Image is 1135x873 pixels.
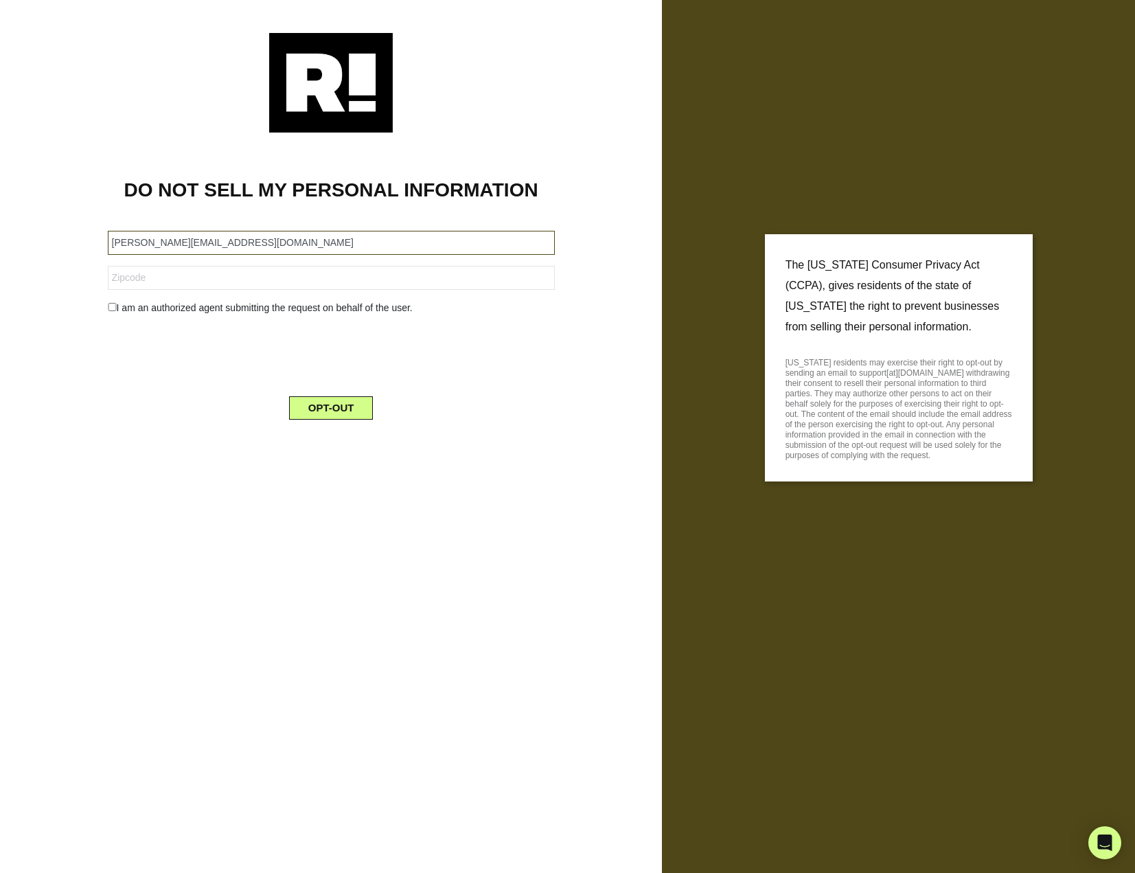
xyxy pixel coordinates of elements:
button: OPT-OUT [289,396,374,420]
iframe: reCAPTCHA [227,326,435,380]
p: The [US_STATE] Consumer Privacy Act (CCPA), gives residents of the state of [US_STATE] the right ... [786,255,1012,337]
input: Zipcode [108,266,555,290]
img: Retention.com [269,33,393,133]
p: [US_STATE] residents may exercise their right to opt-out by sending an email to support[at][DOMAI... [786,354,1012,461]
input: Email Address [108,231,555,255]
div: Open Intercom Messenger [1088,826,1121,859]
h1: DO NOT SELL MY PERSONAL INFORMATION [21,179,641,202]
div: I am an authorized agent submitting the request on behalf of the user. [98,301,565,315]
